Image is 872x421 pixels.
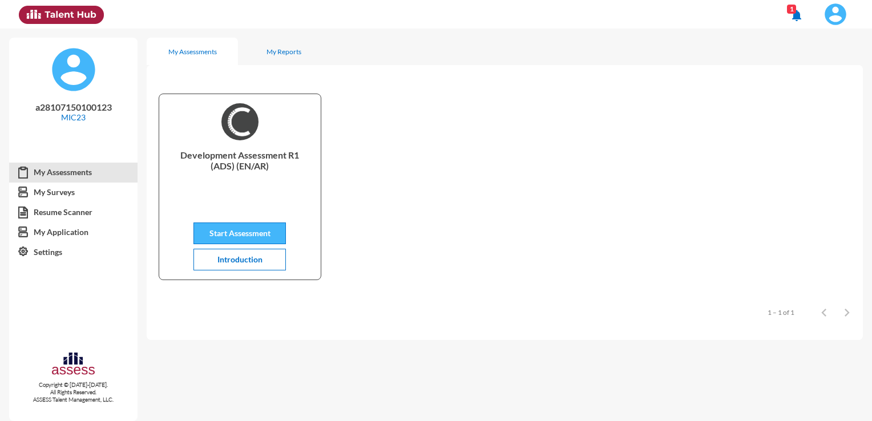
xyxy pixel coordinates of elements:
p: Copyright © [DATE]-[DATE]. All Rights Reserved. ASSESS Talent Management, LLC. [9,381,138,403]
button: Start Assessment [193,222,286,244]
a: Start Assessment [193,228,286,238]
button: Introduction [193,249,286,270]
img: default%20profile%20image.svg [51,47,96,92]
img: assesscompany-logo.png [51,351,96,379]
a: My Application [9,222,138,242]
button: Next page [835,301,858,323]
p: MIC23 [18,112,128,122]
div: 1 [787,5,796,14]
span: Start Assessment [209,228,271,238]
div: My Assessments [168,47,217,56]
a: Settings [9,242,138,262]
a: My Assessments [9,162,138,183]
p: a28107150100123 [18,102,128,112]
div: My Reports [267,47,301,56]
img: b25e5850-a909-11ec-bfa0-69f8d1d8e64b_Development%20Assessment%20R1%20(ADS) [221,103,259,140]
mat-icon: notifications [790,9,804,22]
div: 1 – 1 of 1 [768,308,794,317]
p: Development Assessment R1 (ADS) (EN/AR) [168,149,312,195]
button: Previous page [813,301,835,323]
a: Resume Scanner [9,202,138,222]
a: My Surveys [9,182,138,203]
span: Introduction [217,254,263,264]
